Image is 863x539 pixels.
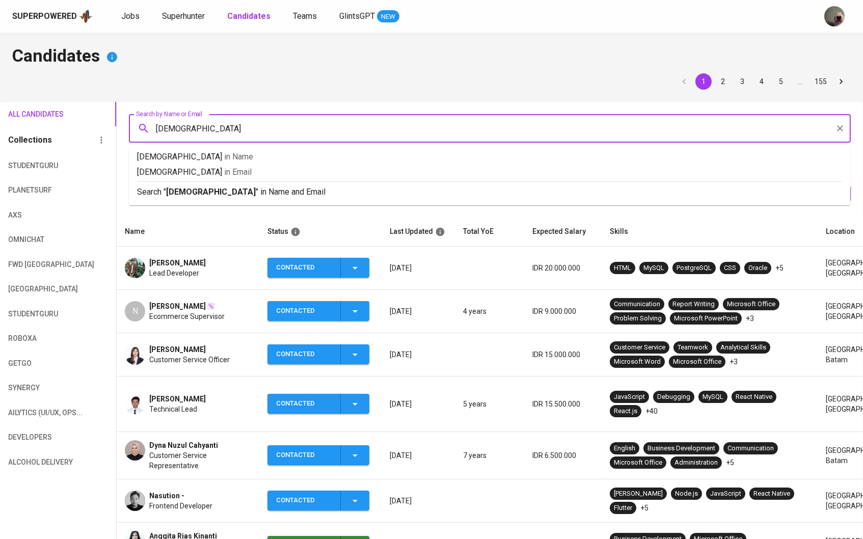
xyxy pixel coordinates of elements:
th: Status [259,217,382,247]
span: Ailytics (UI/UX, OPS... [8,407,63,419]
span: [PERSON_NAME] [149,394,206,404]
div: Communication [727,444,774,453]
span: PlanetSurf [8,184,63,197]
div: React Native [736,392,772,402]
img: app logo [79,9,93,24]
span: Teams [293,11,317,21]
a: Superhunter [162,10,207,23]
button: page 1 [695,73,712,90]
p: +3 [746,313,754,324]
div: Node.js [675,489,698,499]
div: Contacted [276,445,332,465]
span: [GEOGRAPHIC_DATA] [8,283,63,295]
span: Omnichat [8,233,63,246]
a: GlintsGPT NEW [339,10,399,23]
nav: pagination navigation [675,73,851,90]
div: … [792,76,808,87]
img: b3c1ffa659bf2f5967a40d7ae4fd2c1e.jpeg [125,258,145,278]
button: Go to page 3 [734,73,750,90]
div: Analytical Skills [720,343,766,353]
span: Synergy [8,382,63,394]
button: Contacted [267,445,369,465]
p: +5 [775,263,784,273]
span: Lead Developer [149,268,199,278]
span: StudentGuru [8,308,63,320]
p: IDR 9.000.000 [532,306,594,316]
p: [DATE] [390,263,447,273]
button: Go to next page [833,73,849,90]
div: Problem Solving [614,314,662,324]
p: +40 [645,406,658,416]
span: in Name [224,152,253,161]
span: [PERSON_NAME] [149,344,206,355]
img: 41cf05b9d138b7a8e501550a22fcbb26.jpg [125,440,145,461]
div: Customer Service [614,343,665,353]
button: Contacted [267,301,369,321]
div: Administration [675,458,718,468]
span: Customer Service Officer [149,355,230,365]
div: CSS [724,263,736,273]
div: Business Development [648,444,715,453]
span: Roboxa [8,332,63,345]
p: [DATE] [390,349,447,360]
div: N [125,301,145,321]
a: Superpoweredapp logo [12,9,93,24]
a: Candidates [227,10,273,23]
button: Go to page 4 [753,73,770,90]
p: IDR 20.000.000 [532,263,594,273]
div: Microsoft Word [614,357,661,367]
div: Flutter [614,503,632,513]
img: 965604aae8b535fde51e87594d50be87.png [125,394,145,414]
span: Technical Lead [149,404,197,414]
p: 4 years [463,306,516,316]
th: Expected Salary [524,217,602,247]
div: MySQL [703,392,723,402]
div: Microsoft PowerPoint [674,314,738,324]
div: Microsoft Office [727,300,775,309]
button: Contacted [267,491,369,510]
p: [DATE] [390,496,447,506]
p: IDR 15.000.000 [532,349,594,360]
img: 028d0ee474a69bc598748c933e565114.jpg [125,491,145,511]
p: Search " " in Name and Email [137,186,842,198]
img: magic_wand.svg [207,302,215,310]
div: Communication [614,300,660,309]
span: Nasution - [149,491,184,501]
div: JavaScript [614,392,645,402]
th: Total YoE [455,217,524,247]
p: IDR 6.500.000 [532,450,594,461]
div: JavaScript [710,489,741,499]
div: [PERSON_NAME] [614,489,663,499]
th: Name [117,217,259,247]
span: All Candidates [8,108,63,121]
div: Debugging [657,392,690,402]
b: Candidates [227,11,271,21]
p: +5 [726,457,734,468]
div: HTML [614,263,631,273]
p: [DEMOGRAPHIC_DATA] [137,166,842,178]
div: Contacted [276,491,332,510]
p: [DATE] [390,399,447,409]
span: Alcohol Delivery [8,456,63,469]
span: Jobs [121,11,140,21]
div: PostgreSQL [677,263,712,273]
span: NEW [377,12,399,22]
span: FWD [GEOGRAPHIC_DATA] [8,258,63,271]
div: Teamwork [678,343,708,353]
div: MySQL [643,263,664,273]
span: [PERSON_NAME] [149,258,206,268]
p: +5 [640,503,649,513]
p: 5 years [463,399,516,409]
th: Skills [602,217,818,247]
h6: Collections [8,133,52,147]
div: React Native [753,489,790,499]
span: Developers [8,431,63,444]
span: in Email [224,167,252,177]
span: GlintsGPT [339,11,375,21]
div: Report Writing [672,300,715,309]
span: Ecommerce Supervisor [149,311,225,321]
div: Contacted [276,301,332,321]
button: Contacted [267,394,369,414]
p: [DEMOGRAPHIC_DATA] [137,151,842,163]
button: Contacted [267,258,369,278]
